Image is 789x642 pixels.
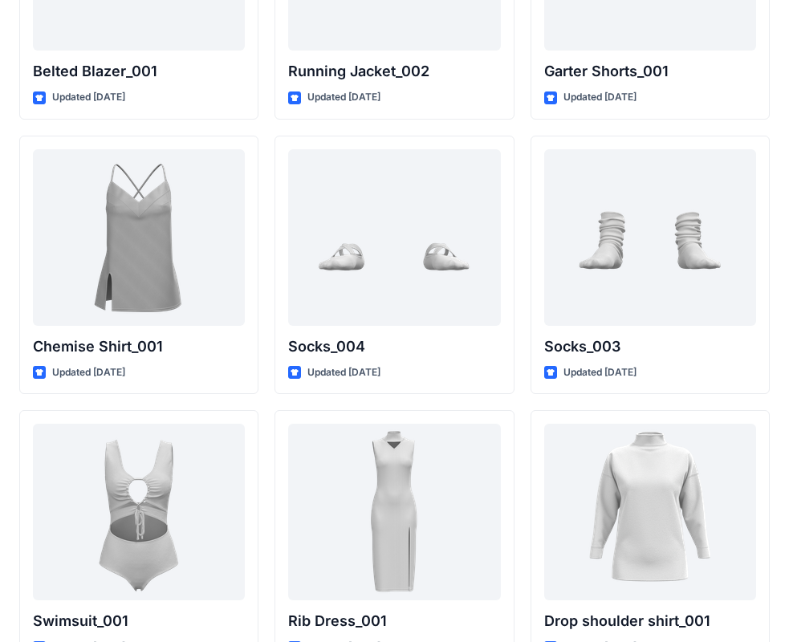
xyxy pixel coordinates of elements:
[544,149,756,326] a: Socks_003
[563,89,636,106] p: Updated [DATE]
[52,89,125,106] p: Updated [DATE]
[288,610,500,632] p: Rib Dress_001
[33,60,245,83] p: Belted Blazer_001
[288,335,500,358] p: Socks_004
[288,424,500,600] a: Rib Dress_001
[52,364,125,381] p: Updated [DATE]
[288,60,500,83] p: Running Jacket_002
[288,149,500,326] a: Socks_004
[563,364,636,381] p: Updated [DATE]
[544,335,756,358] p: Socks_003
[544,424,756,600] a: Drop shoulder shirt_001
[544,60,756,83] p: Garter Shorts_001
[544,610,756,632] p: Drop shoulder shirt_001
[33,424,245,600] a: Swimsuit_001
[33,335,245,358] p: Chemise Shirt_001
[307,89,380,106] p: Updated [DATE]
[307,364,380,381] p: Updated [DATE]
[33,610,245,632] p: Swimsuit_001
[33,149,245,326] a: Chemise Shirt_001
